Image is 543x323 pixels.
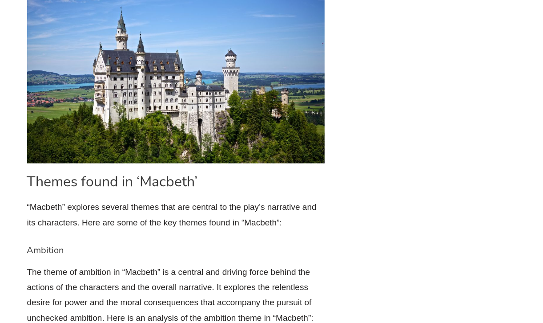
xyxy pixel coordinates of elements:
p: “Macbeth” explores several themes that are central to the play’s narrative and its characters. He... [27,200,325,230]
h5: Ambition [27,245,325,256]
iframe: Chat Widget [395,222,543,323]
h2: Themes found in ‘Macbeth’ [27,172,325,191]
